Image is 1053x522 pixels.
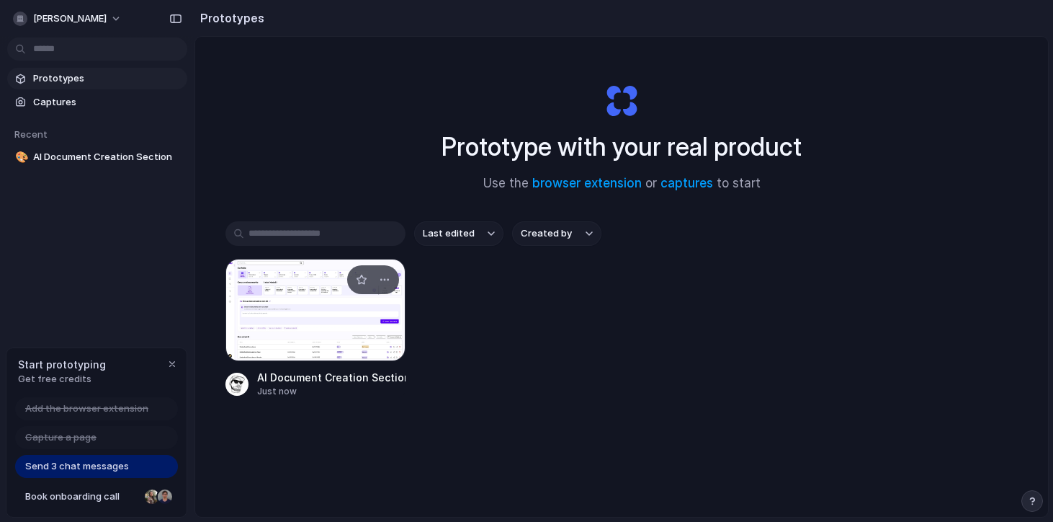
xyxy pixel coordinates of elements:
span: Add the browser extension [25,402,148,416]
button: 🎨 [13,150,27,164]
div: 🎨 [15,149,25,166]
a: Captures [7,92,187,113]
div: Nicole Kubica [143,488,161,505]
span: [PERSON_NAME] [33,12,107,26]
span: Recent [14,128,48,140]
button: Last edited [414,221,503,246]
span: Captures [33,95,182,110]
span: Prototypes [33,71,182,86]
a: captures [660,176,713,190]
div: Christian Iacullo [156,488,174,505]
div: Just now [257,385,405,398]
span: AI Document Creation Section [33,150,182,164]
h2: Prototypes [194,9,264,27]
span: Created by [521,226,572,241]
span: Send 3 chat messages [25,459,129,474]
span: Last edited [423,226,475,241]
a: Book onboarding call [15,485,178,508]
span: Book onboarding call [25,490,139,504]
h1: Prototype with your real product [442,128,802,166]
span: Use the or to start [483,174,761,193]
button: [PERSON_NAME] [7,7,129,30]
button: Created by [512,221,601,246]
span: Capture a page [25,430,97,445]
a: AI Document Creation SectionAI Document Creation SectionJust now [225,259,405,398]
a: browser extension [532,176,642,190]
div: AI Document Creation Section [257,370,405,385]
a: Prototypes [7,68,187,89]
span: Start prototyping [18,357,106,372]
span: Get free credits [18,372,106,386]
a: 🎨AI Document Creation Section [7,146,187,168]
